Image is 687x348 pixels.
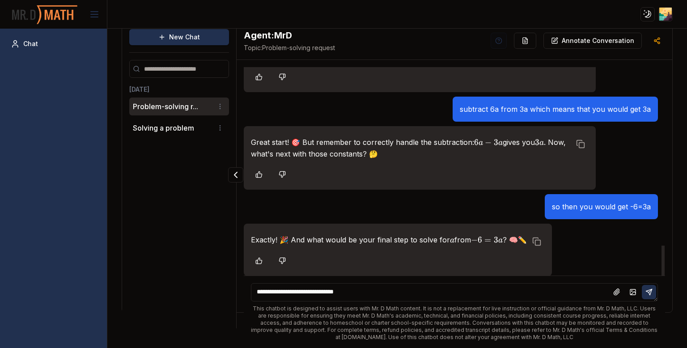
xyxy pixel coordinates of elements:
[514,33,536,49] button: Re-Fill Questions
[659,8,672,21] img: ACg8ocLotX0KEEdtl_KUae3EfNN-8PLYwkQiyzm3_zBetNlDvcPmOOQ=s96-c
[485,137,492,147] span: −
[215,101,225,112] button: Conversation options
[552,201,651,212] p: so then you would get -6=3a
[215,123,225,133] button: Conversation options
[129,29,229,45] button: New Chat
[484,235,491,245] span: =
[7,36,100,52] a: Chat
[543,33,642,49] button: Annotate Conversation
[478,235,482,245] span: 6
[228,167,243,182] button: Collapse panel
[450,236,454,244] span: a
[479,139,483,147] span: a
[539,139,544,147] span: a
[133,123,194,133] p: Solving a problem
[494,137,498,147] span: 3
[494,235,498,245] span: 3
[498,139,503,147] span: a
[251,234,527,246] p: Exactly! 🎉 And what would be your final step to solve for from ? 🧠✏️
[129,85,229,94] h3: [DATE]
[460,104,651,115] p: subtract 6a from 3a which means that you would get 3a
[491,33,507,49] button: Help Videos
[562,36,634,45] p: Annotate Conversation
[251,137,571,159] p: Great start! 🎯 But remember to correctly handle the subtraction: gives you . Now, what's next wit...
[535,137,539,147] span: 3
[23,39,38,48] span: Chat
[251,305,658,341] div: This chatbot is designed to assist users with Mr. D Math content. It is not a replacement for liv...
[474,137,479,147] span: 6
[244,29,335,42] h2: MrD
[133,101,198,112] button: Problem-solving r...
[244,43,335,52] span: Problem-solving request
[498,236,503,244] span: a
[11,3,78,26] img: PromptOwl
[471,235,478,245] span: −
